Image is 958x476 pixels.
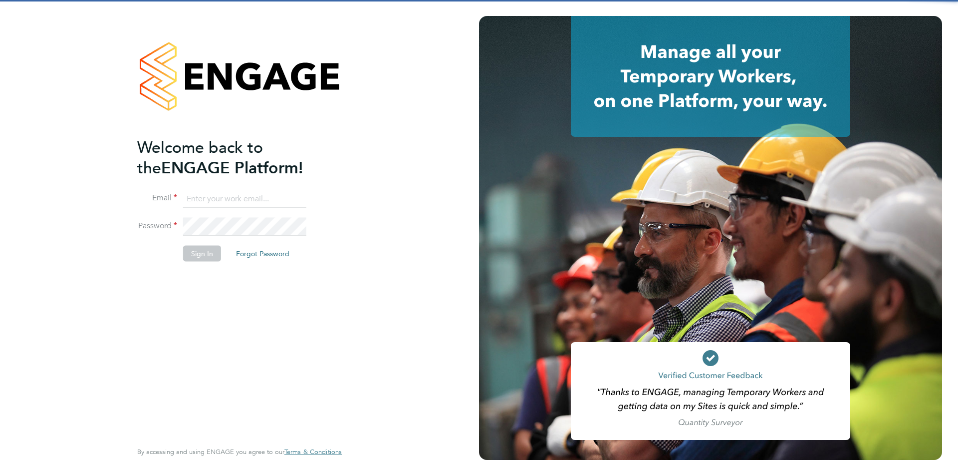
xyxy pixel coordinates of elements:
span: Welcome back to the [137,137,263,177]
label: Email [137,193,177,203]
span: By accessing and using ENGAGE you agree to our [137,448,342,456]
input: Enter your work email... [183,190,306,208]
label: Password [137,221,177,231]
h2: ENGAGE Platform! [137,137,332,178]
span: Terms & Conditions [284,448,342,456]
a: Terms & Conditions [284,448,342,456]
button: Sign In [183,246,221,262]
button: Forgot Password [228,246,297,262]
